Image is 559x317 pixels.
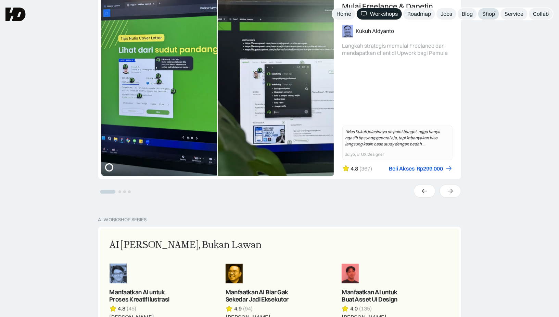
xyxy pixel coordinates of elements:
div: AI [PERSON_NAME], Bukan Lawan [110,238,262,253]
a: Collab [529,8,553,20]
button: Go to slide 3 [123,190,126,193]
div: (367) [360,165,372,172]
div: Beli Akses [389,165,415,172]
button: Go to slide 2 [118,190,121,193]
a: Beli AksesRp299.000 [389,165,453,172]
a: Home [332,8,355,20]
div: AI Workshop Series [98,217,147,223]
div: Blog [462,10,473,17]
a: Blog [458,8,477,20]
div: Workshops [370,10,398,17]
button: Go to slide 4 [128,190,131,193]
div: Service [505,10,523,17]
div: Roadmap [407,10,431,17]
div: 4.8 [351,165,358,172]
div: Shop [482,10,495,17]
a: Workshops [357,8,402,20]
div: Home [336,10,351,17]
a: Shop [478,8,499,20]
div: Rp299.000 [417,165,443,172]
ul: Select a slide to show [98,188,132,194]
a: Service [500,8,528,20]
a: Jobs [436,8,456,20]
div: Collab [533,10,549,17]
button: Go to slide 1 [100,190,115,194]
div: Jobs [441,10,452,17]
a: Roadmap [403,8,435,20]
